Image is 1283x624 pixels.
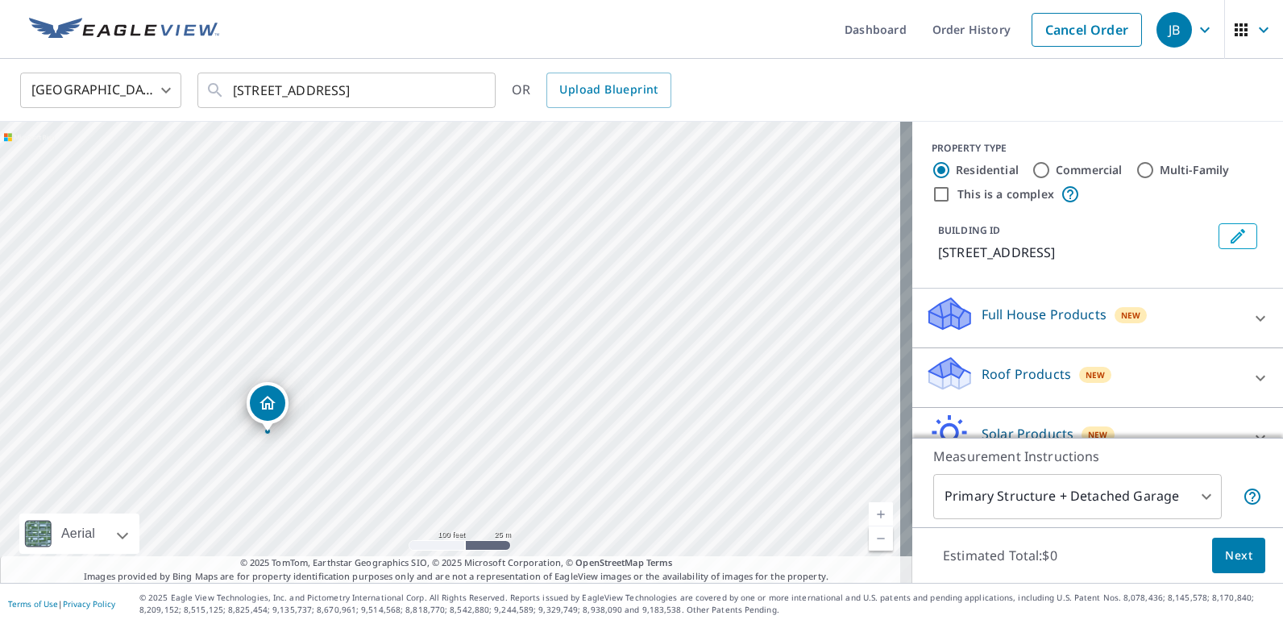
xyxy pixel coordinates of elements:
div: PROPERTY TYPE [932,141,1264,156]
div: Primary Structure + Detached Garage [933,474,1222,519]
a: Upload Blueprint [546,73,671,108]
button: Edit building 1 [1219,223,1257,249]
div: Full House ProductsNew [925,295,1270,341]
span: © 2025 TomTom, Earthstar Geographics SIO, © 2025 Microsoft Corporation, © [240,556,673,570]
div: Solar ProductsNew [925,414,1270,460]
a: Terms of Use [8,598,58,609]
div: Roof ProductsNew [925,355,1270,401]
span: New [1088,428,1108,441]
img: EV Logo [29,18,219,42]
span: Your report will include the primary structure and a detached garage if one exists. [1243,487,1262,506]
p: Estimated Total: $0 [930,538,1070,573]
span: New [1121,309,1141,322]
div: Dropped pin, building 1, Residential property, 26827 W Woodland Ct Millbury, OH 43447 [247,382,289,432]
span: Upload Blueprint [559,80,658,100]
p: BUILDING ID [938,223,1000,237]
p: Roof Products [982,364,1071,384]
div: OR [512,73,671,108]
span: Next [1225,546,1252,566]
a: Terms [646,556,673,568]
a: Current Level 18, Zoom Out [869,526,893,551]
label: Residential [956,162,1019,178]
a: Privacy Policy [63,598,115,609]
p: Measurement Instructions [933,447,1262,466]
label: Commercial [1056,162,1123,178]
span: New [1086,368,1106,381]
div: [GEOGRAPHIC_DATA] [20,68,181,113]
input: Search by address or latitude-longitude [233,68,463,113]
p: | [8,599,115,609]
p: [STREET_ADDRESS] [938,243,1212,262]
div: JB [1156,12,1192,48]
label: Multi-Family [1160,162,1230,178]
a: OpenStreetMap [575,556,643,568]
button: Next [1212,538,1265,574]
div: Aerial [19,514,139,554]
p: © 2025 Eagle View Technologies, Inc. and Pictometry International Corp. All Rights Reserved. Repo... [139,592,1275,616]
a: Current Level 18, Zoom In [869,502,893,526]
p: Solar Products [982,424,1073,443]
p: Full House Products [982,305,1107,324]
div: Aerial [56,514,100,554]
a: Cancel Order [1032,13,1142,47]
label: This is a complex [957,186,1054,202]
